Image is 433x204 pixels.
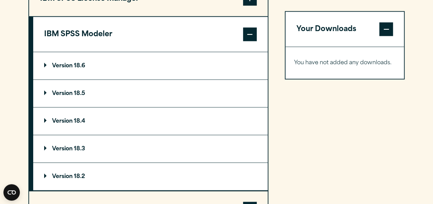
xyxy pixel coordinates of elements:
summary: Version 18.5 [33,80,268,107]
p: Version 18.4 [44,118,85,124]
summary: Version 18.4 [33,107,268,135]
p: Version 18.5 [44,91,85,96]
button: IBM SPSS Modeler [33,17,268,52]
summary: Version 18.6 [33,52,268,79]
p: Version 18.2 [44,174,85,179]
div: Your Downloads [285,46,404,79]
button: Open CMP widget [3,184,20,201]
div: IBM SPSS Modeler [33,52,268,190]
p: Version 18.3 [44,146,85,151]
p: You have not added any downloads. [294,58,396,68]
summary: Version 18.3 [33,135,268,162]
summary: Version 18.2 [33,163,268,190]
p: Version 18.6 [44,63,85,68]
button: Your Downloads [285,12,404,46]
